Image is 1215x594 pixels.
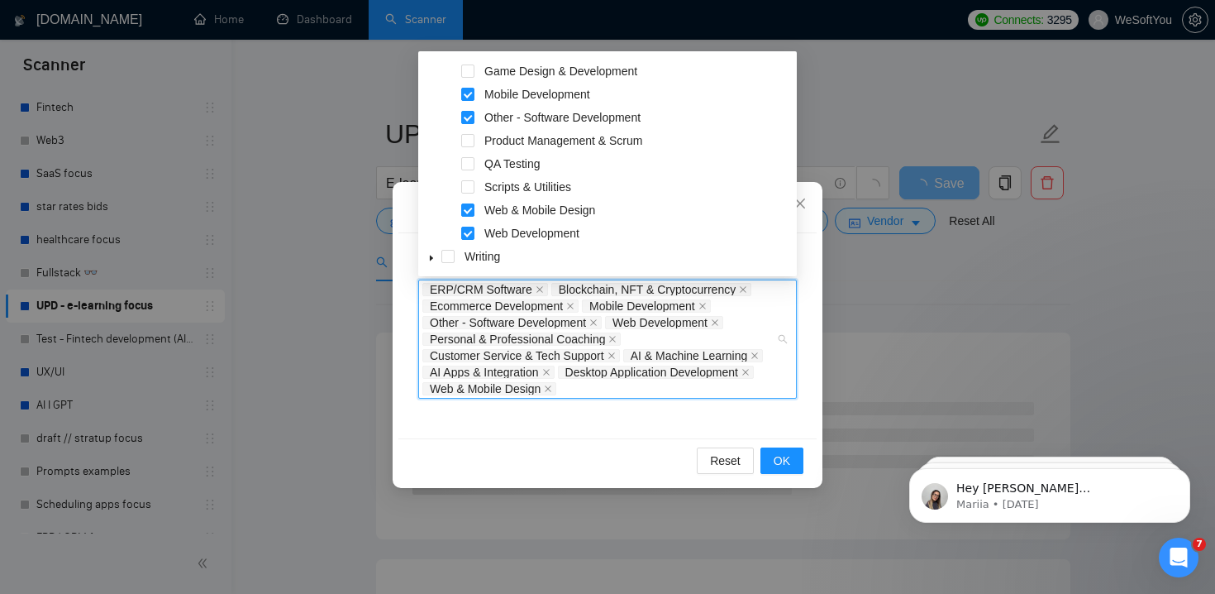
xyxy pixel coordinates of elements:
iframe: Intercom notifications message [884,434,1215,549]
span: Web & Mobile Design [481,200,793,220]
span: close [544,385,552,393]
span: Mobile Development [484,88,590,101]
span: Product Management & Scrum [484,134,642,147]
span: Blockchain, NFT & Cryptocurrency [551,283,751,296]
span: close [608,335,617,343]
span: Product Management & Scrum [481,131,793,151]
span: Web Development [605,316,723,329]
span: Web & Mobile Design [430,383,541,395]
span: AI Apps & Integration [422,366,555,379]
span: Game Design & Development [481,61,793,81]
span: close [793,197,807,210]
span: Blockchain, NFT & Cryptocurrency [559,284,736,295]
span: AI & Machine Learning [631,350,748,362]
iframe: Intercom live chat [1159,538,1198,577]
span: caret-down [427,254,436,262]
span: Scripts & Utilities [481,177,793,197]
span: ERP/CRM Software [422,283,548,296]
span: close [536,285,544,294]
span: Web Development [481,223,793,243]
span: Other - Software Development [430,317,586,328]
span: QA Testing [484,157,540,170]
span: Scripts & Utilities [484,180,571,194]
span: Desktop Application Development [558,366,754,379]
button: Close [778,182,822,227]
span: Other - Software Development [484,111,641,124]
span: Mobile Development [582,299,711,313]
span: Mobile Development [481,84,793,104]
span: AI Apps & Integration [430,366,539,378]
span: ERP/CRM Software [430,284,532,295]
span: Web Development [612,317,708,328]
span: close [711,319,719,327]
span: close [542,368,550,376]
span: Writing [465,250,500,263]
span: close [607,352,616,360]
span: close [589,319,598,327]
button: OK [760,448,803,474]
span: Ecommerce Development [422,299,579,313]
span: QA Testing [481,154,793,174]
span: Desktop Application Development [565,366,738,378]
span: close [741,368,750,376]
span: Web & Mobile Design [422,382,556,395]
span: close [698,302,707,310]
span: Personal & Professional Coaching [422,333,621,346]
span: Reset [710,452,741,470]
span: Customer Service & Tech Support [422,349,620,362]
span: Other - Software Development [481,108,793,127]
span: 7 [1193,538,1206,551]
button: Reset [697,448,754,474]
span: OK [774,452,790,470]
span: close [750,352,759,360]
span: Game Design & Development [484,65,637,78]
span: Other - Software Development [422,316,602,329]
span: Ecommerce Development [430,300,563,312]
span: Writing [461,247,793,266]
span: AI & Machine Learning [623,349,764,362]
span: Customer Service & Tech Support [430,350,604,362]
span: Personal & Professional Coaching [430,333,605,345]
span: Web & Mobile Design [484,204,595,217]
input: Select Categories [560,382,563,395]
span: Mobile Development [589,300,695,312]
span: Web Development [484,227,579,240]
span: close [739,285,747,294]
span: close [566,302,574,310]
